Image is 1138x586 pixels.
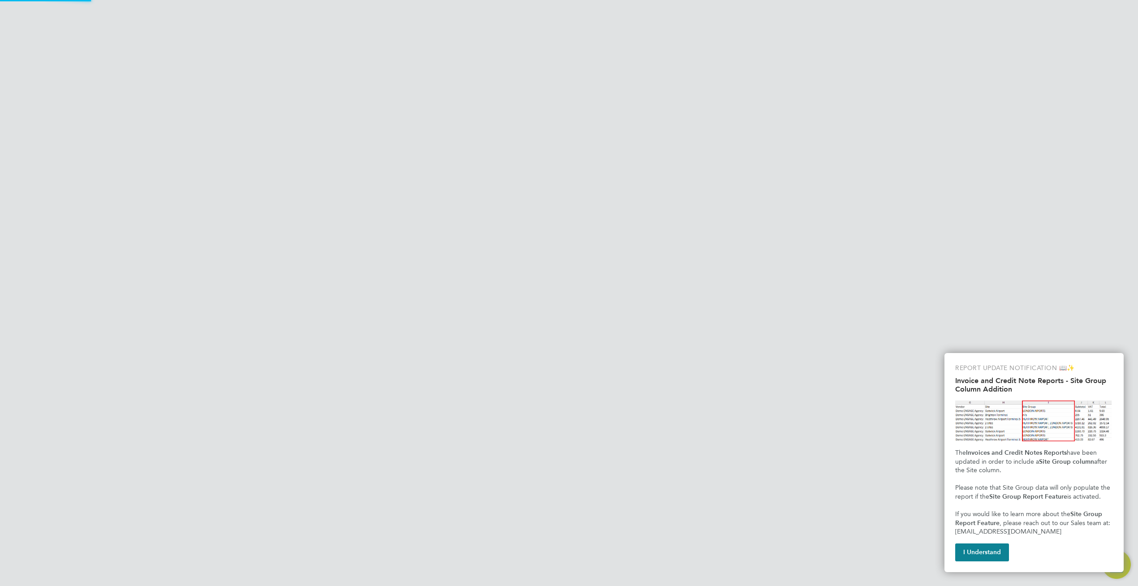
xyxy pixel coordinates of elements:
[966,449,1067,457] strong: Invoices and Credit Notes Reports
[1039,458,1094,465] strong: Site Group column
[989,493,1067,500] strong: Site Group Report Feature
[955,519,1112,536] span: , please reach out to our Sales team at: [EMAIL_ADDRESS][DOMAIN_NAME]
[955,376,1113,393] h2: Invoice and Credit Note Reports - Site Group Column Addition
[944,353,1124,572] div: Invoice and Credit Note Reports - Site Group Column Addition
[955,364,1113,373] p: REPORT UPDATE NOTIFICATION 📖✨
[1067,493,1101,500] span: is activated.
[955,449,1099,465] span: have been updated in order to include a
[955,449,966,457] span: The
[955,484,1112,500] span: Please note that Site Group data will only populate the report if the
[955,510,1070,518] span: If you would like to learn more about the
[955,401,1113,441] img: Site Group Column in Invoices Report
[955,510,1104,527] strong: Site Group Report Feature
[955,543,1009,561] button: I Understand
